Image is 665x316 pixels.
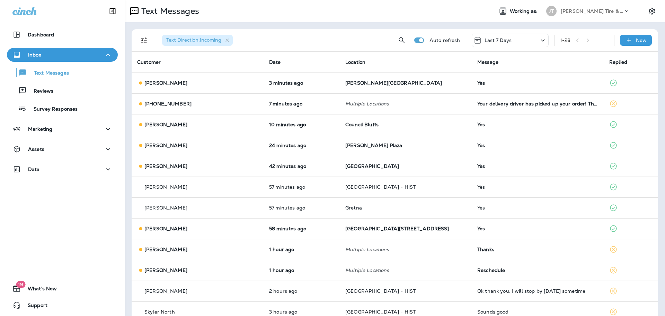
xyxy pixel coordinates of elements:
p: Survey Responses [27,106,78,113]
div: Reschedule [477,267,598,273]
button: 19What's New [7,282,118,296]
p: Aug 19, 2025 08:40 AM [269,267,334,273]
p: Aug 19, 2025 07:22 AM [269,288,334,294]
span: [PERSON_NAME] Plaza [345,142,402,148]
div: Yes [477,163,598,169]
p: [PERSON_NAME] [144,80,187,86]
span: What's New [21,286,57,294]
div: Sounds good [477,309,598,315]
p: Aug 19, 2025 09:00 AM [269,226,334,231]
button: Inbox [7,48,118,62]
p: [PERSON_NAME] [144,226,187,231]
p: Last 7 Days [485,37,512,43]
button: Marketing [7,122,118,136]
p: Aug 19, 2025 06:40 AM [269,309,334,315]
p: [PERSON_NAME] Tire & Auto [561,8,623,14]
button: Collapse Sidebar [103,4,122,18]
div: JT [546,6,557,16]
p: New [636,37,647,43]
span: [GEOGRAPHIC_DATA] - HIST [345,309,416,315]
span: [PERSON_NAME][GEOGRAPHIC_DATA] [345,80,442,86]
span: Replied [609,59,627,65]
span: Text Direction : Incoming [166,37,221,43]
div: Yes [477,143,598,148]
p: Aug 19, 2025 09:15 AM [269,163,334,169]
p: Text Messages [139,6,199,16]
span: [GEOGRAPHIC_DATA] - HIST [345,288,416,294]
span: [GEOGRAPHIC_DATA][STREET_ADDRESS] [345,225,449,232]
p: Multiple Locations [345,101,466,106]
p: [PERSON_NAME] [144,205,187,211]
span: Customer [137,59,161,65]
p: [PERSON_NAME] [144,247,187,252]
p: Marketing [28,126,52,132]
button: Data [7,162,118,176]
p: Multiple Locations [345,267,466,273]
p: Aug 19, 2025 09:55 AM [269,80,334,86]
button: Survey Responses [7,101,118,116]
button: Assets [7,142,118,156]
p: [PERSON_NAME] [144,143,187,148]
div: Text Direction:Incoming [162,35,233,46]
p: Multiple Locations [345,247,466,252]
p: Reviews [27,88,53,95]
div: 1 - 28 [560,37,571,43]
p: Text Messages [27,70,69,77]
p: [PERSON_NAME] [144,122,187,127]
p: [PERSON_NAME] [144,163,187,169]
p: Inbox [28,52,41,58]
span: Support [21,302,47,311]
div: Yes [477,184,598,190]
button: Support [7,298,118,312]
span: Council Bluffs [345,121,379,128]
p: Aug 19, 2025 09:34 AM [269,143,334,148]
div: Yes [477,80,598,86]
div: Yes [477,205,598,211]
p: [PERSON_NAME] [144,288,187,294]
p: Skyler North [144,309,175,315]
button: Filters [137,33,151,47]
div: Your delivery driver has picked up your order! The order should arrive at 10:07 AM. We noticed th... [477,101,598,106]
span: Working as: [510,8,539,14]
button: Settings [646,5,658,17]
button: Dashboard [7,28,118,42]
div: Yes [477,122,598,127]
div: Thanks [477,247,598,252]
div: Ok thank you. I will stop by today sometime [477,288,598,294]
p: Aug 19, 2025 08:45 AM [269,247,334,252]
p: Aug 19, 2025 09:51 AM [269,101,334,106]
p: Aug 19, 2025 09:01 AM [269,184,334,190]
p: Dashboard [28,32,54,37]
p: Assets [28,146,44,152]
p: Data [28,166,40,172]
p: [PERSON_NAME] [144,267,187,273]
span: Gretna [345,205,362,211]
p: [PHONE_NUMBER] [144,101,192,106]
button: Text Messages [7,65,118,80]
button: Search Messages [395,33,409,47]
span: Location [345,59,365,65]
p: [PERSON_NAME] [144,184,187,190]
span: [GEOGRAPHIC_DATA] - HIST [345,184,416,190]
div: Yes [477,226,598,231]
p: Aug 19, 2025 09:00 AM [269,205,334,211]
span: 19 [16,281,25,288]
p: Aug 19, 2025 09:48 AM [269,122,334,127]
p: Auto refresh [429,37,460,43]
span: Date [269,59,281,65]
span: Message [477,59,498,65]
button: Reviews [7,83,118,98]
span: [GEOGRAPHIC_DATA] [345,163,399,169]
